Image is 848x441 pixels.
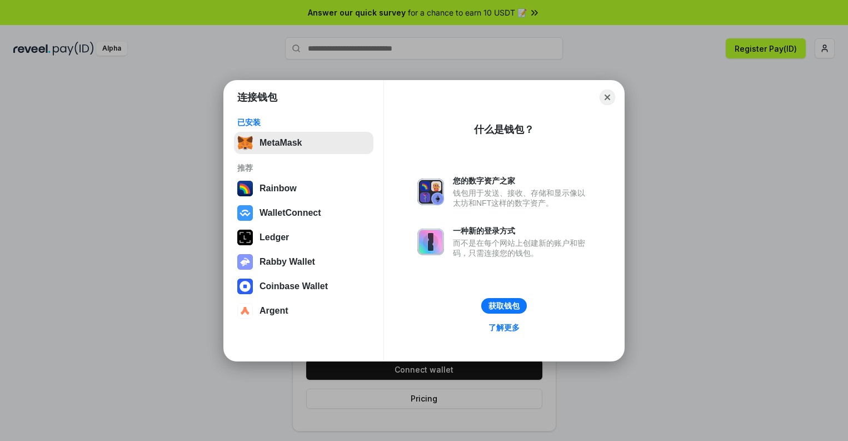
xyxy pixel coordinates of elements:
button: Rainbow [234,177,373,200]
div: MetaMask [260,138,302,148]
div: WalletConnect [260,208,321,218]
button: Rabby Wallet [234,251,373,273]
div: 您的数字资产之家 [453,176,591,186]
div: Rainbow [260,184,297,194]
div: 钱包用于发送、接收、存储和显示像以太坊和NFT这样的数字资产。 [453,188,591,208]
a: 了解更多 [482,320,526,335]
div: Rabby Wallet [260,257,315,267]
div: 已安装 [237,117,370,127]
img: svg+xml,%3Csvg%20width%3D%2228%22%20height%3D%2228%22%20viewBox%3D%220%200%2028%2028%22%20fill%3D... [237,303,253,319]
img: svg+xml,%3Csvg%20xmlns%3D%22http%3A%2F%2Fwww.w3.org%2F2000%2Fsvg%22%20width%3D%2228%22%20height%3... [237,230,253,245]
button: Ledger [234,226,373,249]
img: svg+xml,%3Csvg%20xmlns%3D%22http%3A%2F%2Fwww.w3.org%2F2000%2Fsvg%22%20fill%3D%22none%22%20viewBox... [237,254,253,270]
img: svg+xml,%3Csvg%20xmlns%3D%22http%3A%2F%2Fwww.w3.org%2F2000%2Fsvg%22%20fill%3D%22none%22%20viewBox... [417,179,444,205]
div: 一种新的登录方式 [453,226,591,236]
div: Ledger [260,232,289,242]
button: Close [600,90,615,105]
div: 了解更多 [488,323,520,333]
h1: 连接钱包 [237,91,277,104]
img: svg+xml,%3Csvg%20width%3D%2228%22%20height%3D%2228%22%20viewBox%3D%220%200%2028%2028%22%20fill%3D... [237,205,253,221]
div: 而不是在每个网站上创建新的账户和密码，只需连接您的钱包。 [453,238,591,258]
img: svg+xml,%3Csvg%20width%3D%2228%22%20height%3D%2228%22%20viewBox%3D%220%200%2028%2028%22%20fill%3D... [237,279,253,294]
div: Coinbase Wallet [260,281,328,291]
button: Coinbase Wallet [234,275,373,298]
div: 获取钱包 [488,301,520,311]
img: svg+xml,%3Csvg%20width%3D%22120%22%20height%3D%22120%22%20viewBox%3D%220%200%20120%20120%22%20fil... [237,181,253,196]
button: MetaMask [234,132,373,154]
button: WalletConnect [234,202,373,224]
button: Argent [234,300,373,322]
button: 获取钱包 [481,298,527,314]
img: svg+xml,%3Csvg%20fill%3D%22none%22%20height%3D%2233%22%20viewBox%3D%220%200%2035%2033%22%20width%... [237,135,253,151]
div: 推荐 [237,163,370,173]
img: svg+xml,%3Csvg%20xmlns%3D%22http%3A%2F%2Fwww.w3.org%2F2000%2Fsvg%22%20fill%3D%22none%22%20viewBox... [417,229,444,255]
div: Argent [260,306,288,316]
div: 什么是钱包？ [474,123,534,136]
